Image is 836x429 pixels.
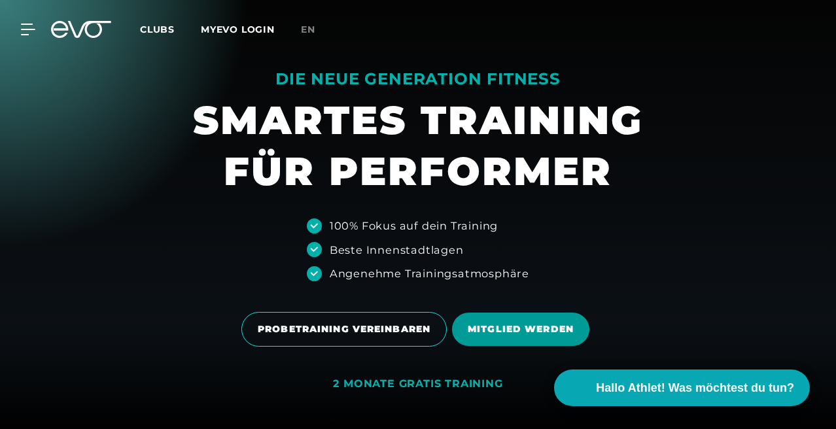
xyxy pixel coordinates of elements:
[596,379,794,397] span: Hallo Athlet! Was möchtest du tun?
[468,322,574,336] span: MITGLIED WERDEN
[241,302,452,356] a: PROBETRAINING VEREINBAREN
[201,24,275,35] a: MYEVO LOGIN
[333,377,502,391] div: 2 MONATE GRATIS TRAINING
[301,22,331,37] a: en
[301,24,315,35] span: en
[140,24,175,35] span: Clubs
[452,303,595,356] a: MITGLIED WERDEN
[193,69,643,90] div: DIE NEUE GENERATION FITNESS
[330,242,464,258] div: Beste Innenstadtlagen
[140,23,201,35] a: Clubs
[554,369,810,406] button: Hallo Athlet! Was möchtest du tun?
[193,95,643,197] h1: SMARTES TRAINING FÜR PERFORMER
[330,266,529,281] div: Angenehme Trainingsatmosphäre
[258,322,430,336] span: PROBETRAINING VEREINBAREN
[330,218,498,233] div: 100% Fokus auf dein Training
